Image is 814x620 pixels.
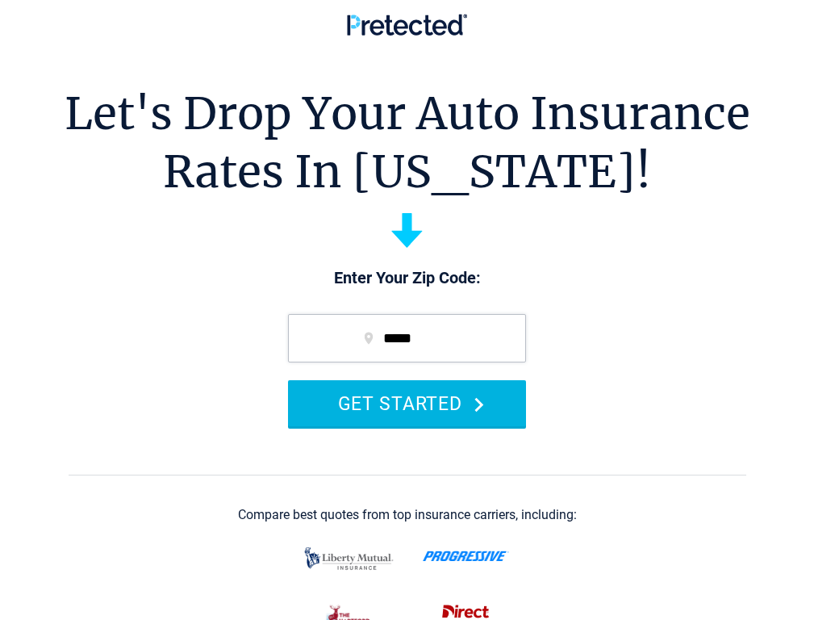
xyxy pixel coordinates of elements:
[300,539,398,578] img: liberty
[288,314,526,362] input: zip code
[272,267,542,290] p: Enter Your Zip Code:
[65,85,750,201] h1: Let's Drop Your Auto Insurance Rates In [US_STATE]!
[288,380,526,426] button: GET STARTED
[238,508,577,522] div: Compare best quotes from top insurance carriers, including:
[423,551,509,562] img: progressive
[347,14,467,36] img: Pretected Logo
